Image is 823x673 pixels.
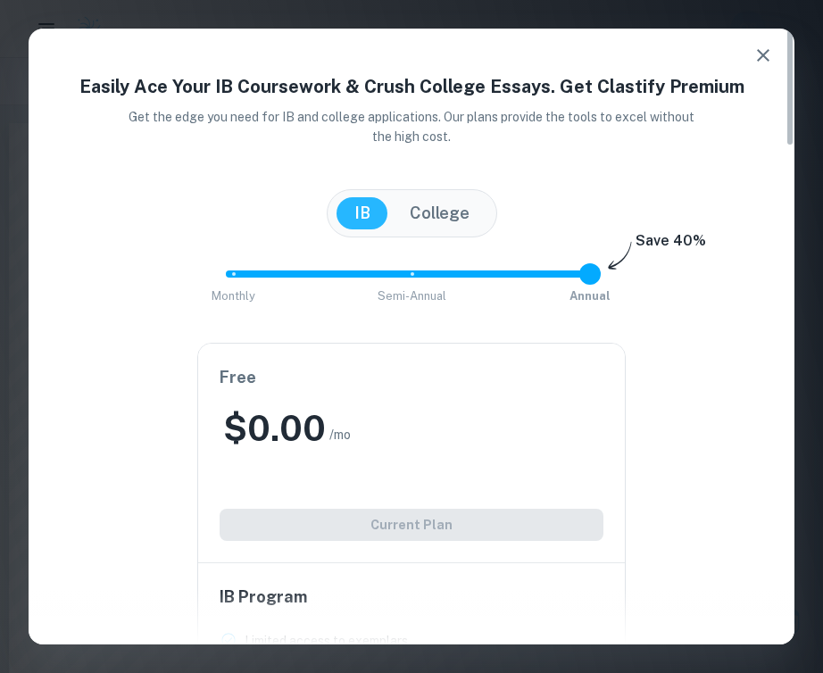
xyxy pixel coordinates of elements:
button: IB [337,197,388,229]
h6: Save 40% [636,230,706,261]
h2: $ 0.00 [223,404,326,452]
h6: IB Program [220,585,603,610]
span: Annual [569,289,611,303]
h4: Easily Ace Your IB Coursework & Crush College Essays. Get Clastify Premium [50,73,773,100]
span: Monthly [212,289,255,303]
span: /mo [329,425,351,445]
button: College [392,197,487,229]
span: Semi-Annual [378,289,446,303]
h6: Free [220,365,603,390]
img: subscription-arrow.svg [608,241,632,271]
p: Get the edge you need for IB and college applications. Our plans provide the tools to excel witho... [122,107,701,146]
